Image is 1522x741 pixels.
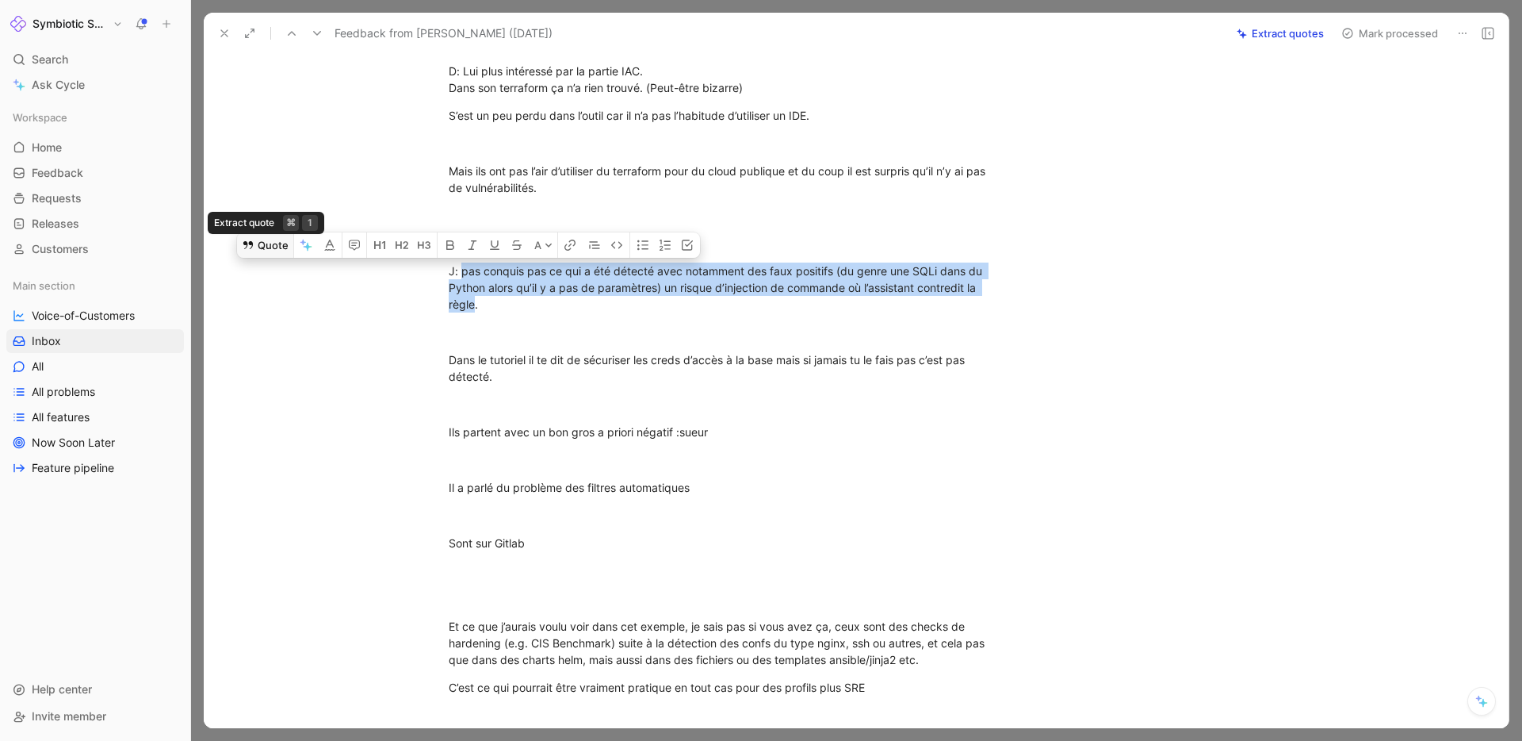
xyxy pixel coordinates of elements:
span: Now Soon Later [32,435,115,451]
div: C’est ce qui pourrait être vraiment pratique en tout cas pour des profils plus SRE [449,679,997,696]
a: Releases [6,212,184,236]
div: Help center [6,678,184,701]
a: Now Soon Later [6,431,184,455]
span: All problems [32,384,95,400]
a: Inbox [6,329,184,353]
button: Symbiotic SecuritySymbiotic Security [6,13,127,35]
span: Workspace [13,109,67,125]
h1: Symbiotic Security [33,17,106,31]
div: Dans le tutoriel il te dit de sécuriser les creds d’accès à la base mais si jamais tu le fais pas... [449,351,997,385]
button: Quote [237,232,293,258]
span: Main section [13,278,75,294]
span: Feature pipeline [32,460,114,476]
button: Mark processed [1334,22,1445,44]
div: Et ce que j’aurais voulu voir dans cet exemple, je sais pas si vous avez ça, ceux sont des checks... [449,618,997,668]
div: Invite member [6,705,184,728]
div: Workspace [6,106,184,129]
a: Customers [6,237,184,261]
a: All features [6,405,184,429]
div: Main sectionVoice-of-CustomersInboxAllAll problemsAll featuresNow Soon LaterFeature pipeline [6,274,184,480]
div: Mais ils ont pas l’air d’utiliser du terraform pour du cloud publique et du coup il est surpris q... [449,163,997,196]
a: Feature pipeline [6,456,184,480]
span: Feedback [32,165,83,181]
a: All [6,355,184,378]
span: Voice-of-Customers [32,308,135,324]
span: Search [32,50,68,69]
a: Feedback [6,161,184,185]
img: Symbiotic Security [10,16,26,32]
span: Home [32,140,62,155]
button: Extract quotes [1229,22,1331,44]
button: A [530,232,557,258]
span: Invite member [32,709,106,723]
div: J: pas conquis pas ce qui a été détecté avec notamment des faux positifs (du genre une SQLi dans ... [449,263,997,313]
span: All [32,359,44,374]
span: Releases [32,216,79,232]
span: Requests [32,190,82,206]
div: Il a parlé du problème des filtres automatiques [449,479,997,496]
span: Ask Cycle [32,75,85,94]
span: All features [32,409,90,425]
a: Voice-of-Customers [6,304,184,328]
div: S’est un peu perdu dans l’outil car il n’a pas l’habitude d’utiliser un IDE. [449,107,997,124]
span: Inbox [32,333,61,349]
div: Ils partent avec un bon gros a priori négatif :sueur [449,424,997,440]
span: Help center [32,682,92,696]
span: Customers [32,241,89,257]
a: Requests [6,186,184,210]
div: Main section [6,274,184,298]
div: D: Lui plus intéressé par la partie IAC. Dans son terraform ça n’a rien trouvé. (Peut-être bizarre) [449,63,997,96]
div: Search [6,48,184,71]
span: Feedback from [PERSON_NAME] ([DATE]) [335,24,553,43]
a: Ask Cycle [6,73,184,97]
a: All problems [6,380,184,404]
a: Home [6,136,184,159]
div: Sont sur Gitlab [449,535,997,551]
